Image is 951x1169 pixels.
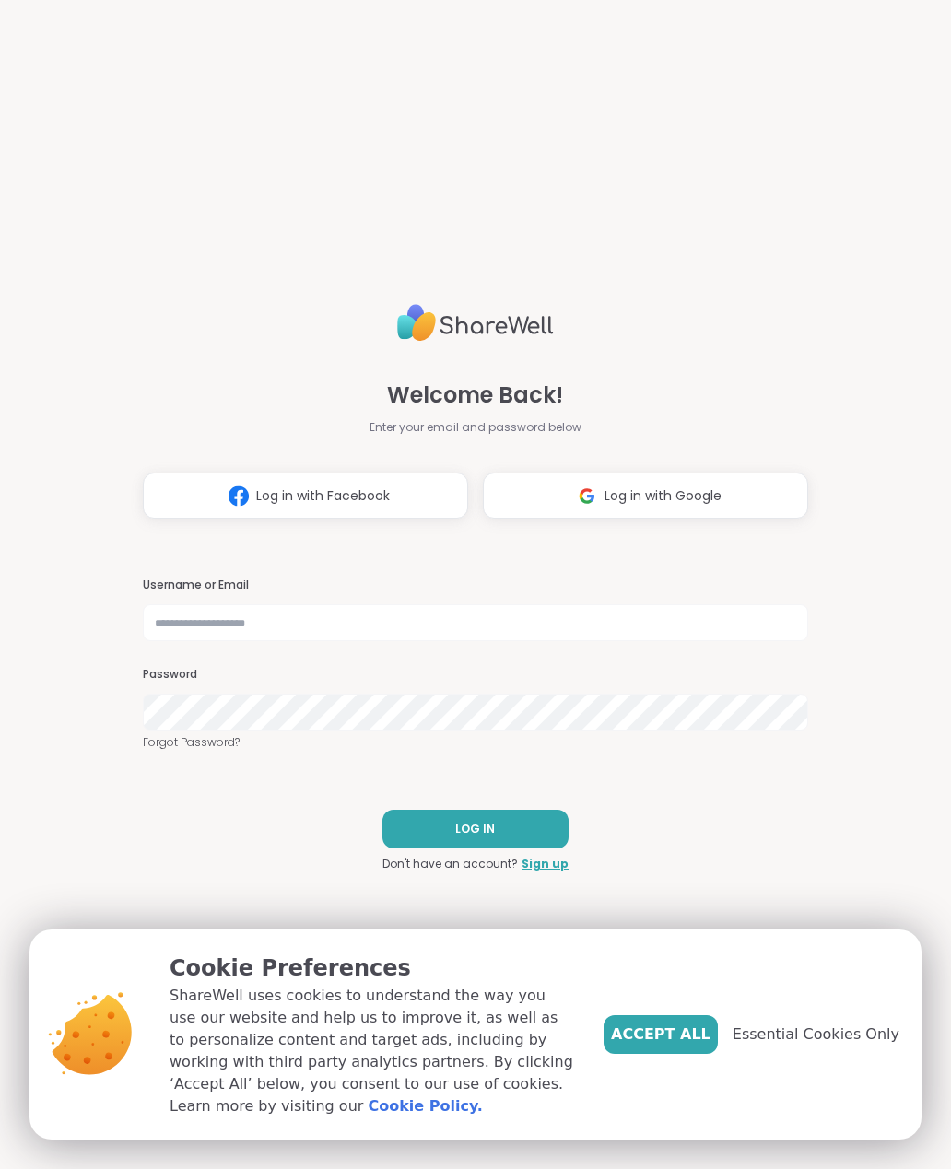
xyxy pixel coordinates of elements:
span: Log in with Google [605,486,722,506]
img: ShareWell Logomark [569,479,605,513]
a: Sign up [522,856,569,872]
h3: Username or Email [143,578,808,593]
span: Don't have an account? [382,856,518,872]
span: LOG IN [455,821,495,837]
img: ShareWell Logo [397,297,554,349]
a: Forgot Password? [143,734,808,751]
p: ShareWell uses cookies to understand the way you use our website and help us to improve it, as we... [170,985,574,1117]
button: Log in with Facebook [143,473,468,519]
img: ShareWell Logomark [221,479,256,513]
a: Cookie Policy. [368,1095,482,1117]
span: Welcome Back! [387,379,563,412]
button: LOG IN [382,810,569,848]
span: Log in with Facebook [256,486,390,506]
h3: Password [143,667,808,683]
span: Enter your email and password below [370,419,581,436]
button: Accept All [604,1015,718,1054]
p: Cookie Preferences [170,952,574,985]
button: Log in with Google [483,473,808,519]
span: Accept All [611,1023,710,1046]
span: Essential Cookies Only [733,1023,899,1046]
